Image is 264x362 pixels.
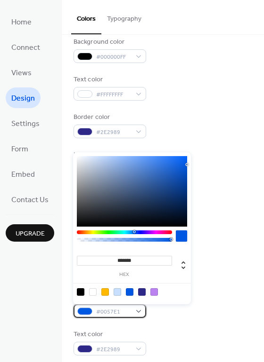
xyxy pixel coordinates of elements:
[74,75,144,85] div: Text color
[150,288,158,296] div: rgb(186, 131, 240)
[96,52,131,62] span: #000000FF
[96,90,131,100] span: #FFFFFFFF
[96,345,131,354] span: #2E2989
[6,164,41,184] a: Embed
[138,288,146,296] div: rgb(46, 41, 137)
[11,66,32,81] span: Views
[77,288,84,296] div: rgb(0, 0, 0)
[6,11,37,32] a: Home
[101,288,109,296] div: rgb(255, 185, 0)
[6,87,41,108] a: Design
[96,127,131,137] span: #2E2989
[11,193,49,208] span: Contact Us
[89,288,97,296] div: rgb(255, 255, 255)
[11,167,35,182] span: Embed
[114,288,121,296] div: rgb(200, 224, 254)
[126,288,133,296] div: rgb(0, 87, 225)
[11,15,32,30] span: Home
[77,272,172,277] label: hex
[74,330,144,339] div: Text color
[6,138,34,159] a: Form
[74,37,144,47] div: Background color
[11,142,28,157] span: Form
[6,62,37,83] a: Views
[74,112,144,122] div: Border color
[6,224,54,242] button: Upgrade
[6,113,45,134] a: Settings
[11,91,35,106] span: Design
[6,189,54,210] a: Contact Us
[11,117,40,132] span: Settings
[96,307,131,317] span: #0057E1
[74,150,144,160] div: Inner border color
[6,37,46,57] a: Connect
[16,229,45,239] span: Upgrade
[11,40,40,55] span: Connect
